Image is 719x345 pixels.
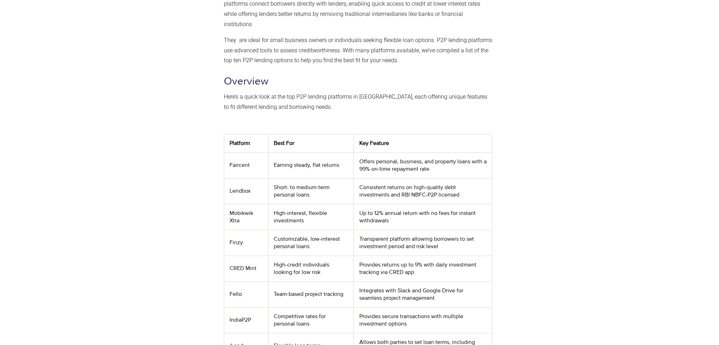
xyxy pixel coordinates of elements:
[268,256,354,281] td: High-credit individuals looking for low risk
[268,204,354,230] td: High-interest, flexible investments
[224,230,268,256] td: Finzy
[354,178,492,204] td: Consistent returns on high-quality debt investments and RBI NBFC-P2P licensed
[224,307,268,333] td: IndiaP2P
[224,281,268,307] td: Fello
[268,134,354,152] th: Best For
[224,37,492,64] span: They are ideal for small business owners or individuals seeking flexible loan options. P2P lendin...
[354,230,492,256] td: Transparent platform allowing borrowers to set investment period and risk level
[224,178,268,204] td: Lendbox
[354,281,492,307] td: Integrates with Slack and Google Drive for seamless project management
[268,307,354,333] td: Competitive rates for personal loans
[224,134,268,152] th: Platform
[268,230,354,256] td: Customizable, low-interest personal loans
[224,93,487,110] span: Here’s a quick look at the top P2P lending platforms in [GEOGRAPHIC_DATA], each offering unique f...
[354,307,492,333] td: Provides secure transactions with multiple investment options
[354,204,492,230] td: Up to 12% annual return with no fees for instant withdrawals
[354,152,492,178] td: Offers personal, business, and property loans with a 99% on-time repayment rate
[354,256,492,281] td: Provides returns up to 9% with daily investment tracking via CRED app
[268,178,354,204] td: Short- to medium-term personal loans
[224,75,268,88] span: Overview
[268,281,354,307] td: Team-based project tracking
[224,256,268,281] td: CRED Mint
[224,204,268,230] td: Mobikwik Xtra
[224,152,268,178] td: Faircent
[268,152,354,178] td: Earning steady, flat returns
[354,134,492,152] th: Key Feature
